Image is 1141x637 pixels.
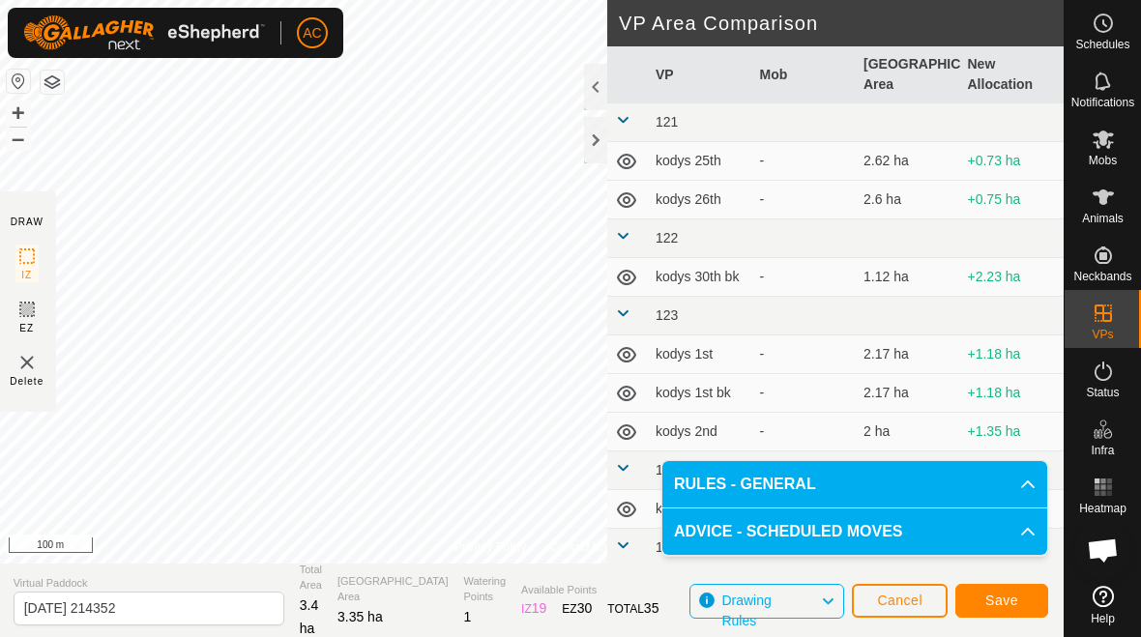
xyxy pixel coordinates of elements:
span: Infra [1091,445,1114,456]
button: Reset Map [7,70,30,93]
img: VP [15,351,39,374]
div: DRAW [11,215,44,229]
span: AC [303,23,321,43]
span: Status [1086,387,1119,398]
td: kodys 25th [648,142,752,181]
span: ADVICE - SCHEDULED MOVES [674,520,902,543]
td: kodys 26th [648,181,752,219]
span: [GEOGRAPHIC_DATA] Area [337,573,449,605]
span: Help [1091,613,1115,624]
span: Notifications [1071,97,1134,108]
span: 30 [577,600,593,616]
div: - [760,189,849,210]
td: 2.17 ha [856,374,960,413]
td: +1.18 ha [960,374,1065,413]
span: Total Area [300,562,322,594]
span: 123 [656,307,678,323]
td: +0.73 ha [960,142,1065,181]
td: kodys 30th bk [648,258,752,297]
span: 121 [656,114,678,130]
div: - [760,344,849,364]
span: Virtual Paddock [14,575,284,592]
span: Neckbands [1073,271,1131,282]
div: TOTAL [607,598,658,619]
span: Available Points [521,582,658,598]
td: 1.12 ha [856,258,960,297]
a: Help [1065,578,1141,632]
p-accordion-header: ADVICE - SCHEDULED MOVES [662,508,1047,555]
th: VP [648,46,752,103]
div: EZ [562,598,592,619]
span: Delete [10,374,44,389]
h2: VP Area Comparison [619,12,1064,35]
div: - [760,151,849,171]
span: 19 [532,600,547,616]
td: kodys 2nd [648,413,752,451]
span: Mobs [1089,155,1117,166]
a: Contact Us [550,538,607,556]
td: +2.23 ha [960,258,1065,297]
button: Cancel [852,584,948,618]
td: +1.35 ha [960,413,1065,451]
td: +1.18 ha [960,335,1065,374]
button: – [7,127,30,150]
div: - [760,421,849,442]
td: kodys 3rd [648,490,752,529]
div: Open chat [1074,521,1132,579]
td: kodys 1st bk [648,374,752,413]
span: 3.4 ha [300,597,318,636]
th: [GEOGRAPHIC_DATA] Area [856,46,960,103]
span: RULES - GENERAL [674,473,816,496]
th: New Allocation [960,46,1065,103]
span: Watering Points [464,573,507,605]
div: - [760,267,849,287]
span: 124 [656,462,678,478]
span: 1 [464,609,472,624]
td: 2.17 ha [856,335,960,374]
span: IZ [21,268,32,282]
div: - [760,383,849,403]
a: Privacy Policy [454,538,527,556]
span: EZ [19,321,34,335]
th: Mob [752,46,857,103]
button: Map Layers [41,71,64,94]
span: VPs [1092,329,1113,340]
td: kodys 1st [648,335,752,374]
span: Cancel [877,593,922,608]
td: 2.6 ha [856,181,960,219]
img: Gallagher Logo [23,15,265,50]
span: 3.35 ha [337,609,383,624]
span: 35 [644,600,659,616]
p-accordion-header: RULES - GENERAL [662,461,1047,507]
span: 125 [656,539,678,555]
td: +0.75 ha [960,181,1065,219]
span: 122 [656,230,678,246]
div: IZ [521,598,546,619]
span: Drawing Rules [721,593,771,628]
button: Save [955,584,1048,618]
span: Heatmap [1079,503,1126,514]
td: 2.62 ha [856,142,960,181]
span: Animals [1082,213,1124,224]
td: 2 ha [856,413,960,451]
span: Schedules [1075,39,1129,50]
span: Save [985,593,1018,608]
button: + [7,101,30,125]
